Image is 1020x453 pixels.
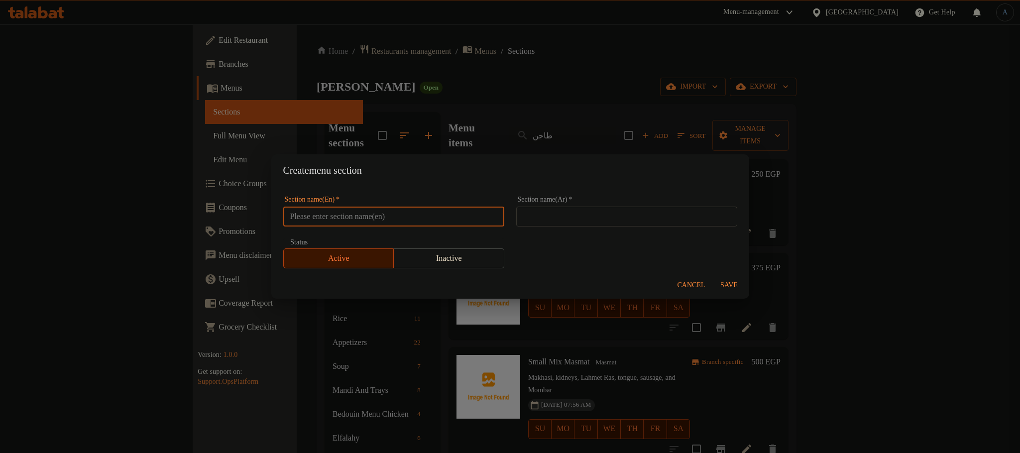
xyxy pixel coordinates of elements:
button: Active [283,248,394,268]
input: Please enter section name(ar) [516,207,737,226]
span: Active [288,251,390,266]
span: Save [717,279,741,292]
button: Inactive [393,248,504,268]
button: Save [713,276,745,295]
span: Cancel [678,279,705,292]
h2: Create menu section [283,162,737,178]
span: Inactive [398,251,500,266]
input: Please enter section name(en) [283,207,504,226]
button: Cancel [674,276,709,295]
